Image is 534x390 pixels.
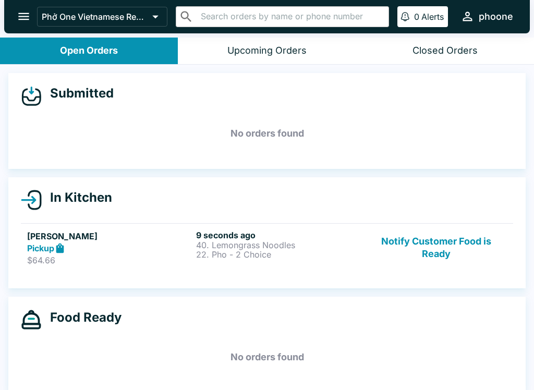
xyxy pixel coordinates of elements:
h5: No orders found [21,338,513,376]
p: Phở One Vietnamese Restaurant [42,11,148,22]
h5: No orders found [21,115,513,152]
h6: 9 seconds ago [196,230,361,240]
p: Alerts [421,11,444,22]
button: Notify Customer Food is Ready [366,230,507,266]
p: 40. Lemongrass Noodles [196,240,361,250]
div: Upcoming Orders [227,45,307,57]
button: open drawer [10,3,37,30]
strong: Pickup [27,243,54,253]
a: [PERSON_NAME]Pickup$64.669 seconds ago40. Lemongrass Noodles22. Pho - 2 ChoiceNotify Customer Foo... [21,223,513,272]
button: Phở One Vietnamese Restaurant [37,7,167,27]
p: $64.66 [27,255,192,265]
h4: In Kitchen [42,190,112,205]
div: Open Orders [60,45,118,57]
div: Closed Orders [412,45,478,57]
h4: Submitted [42,86,114,101]
input: Search orders by name or phone number [198,9,384,24]
button: phoone [456,5,517,28]
p: 0 [414,11,419,22]
p: 22. Pho - 2 Choice [196,250,361,259]
h4: Food Ready [42,310,122,325]
div: phoone [479,10,513,23]
h5: [PERSON_NAME] [27,230,192,242]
